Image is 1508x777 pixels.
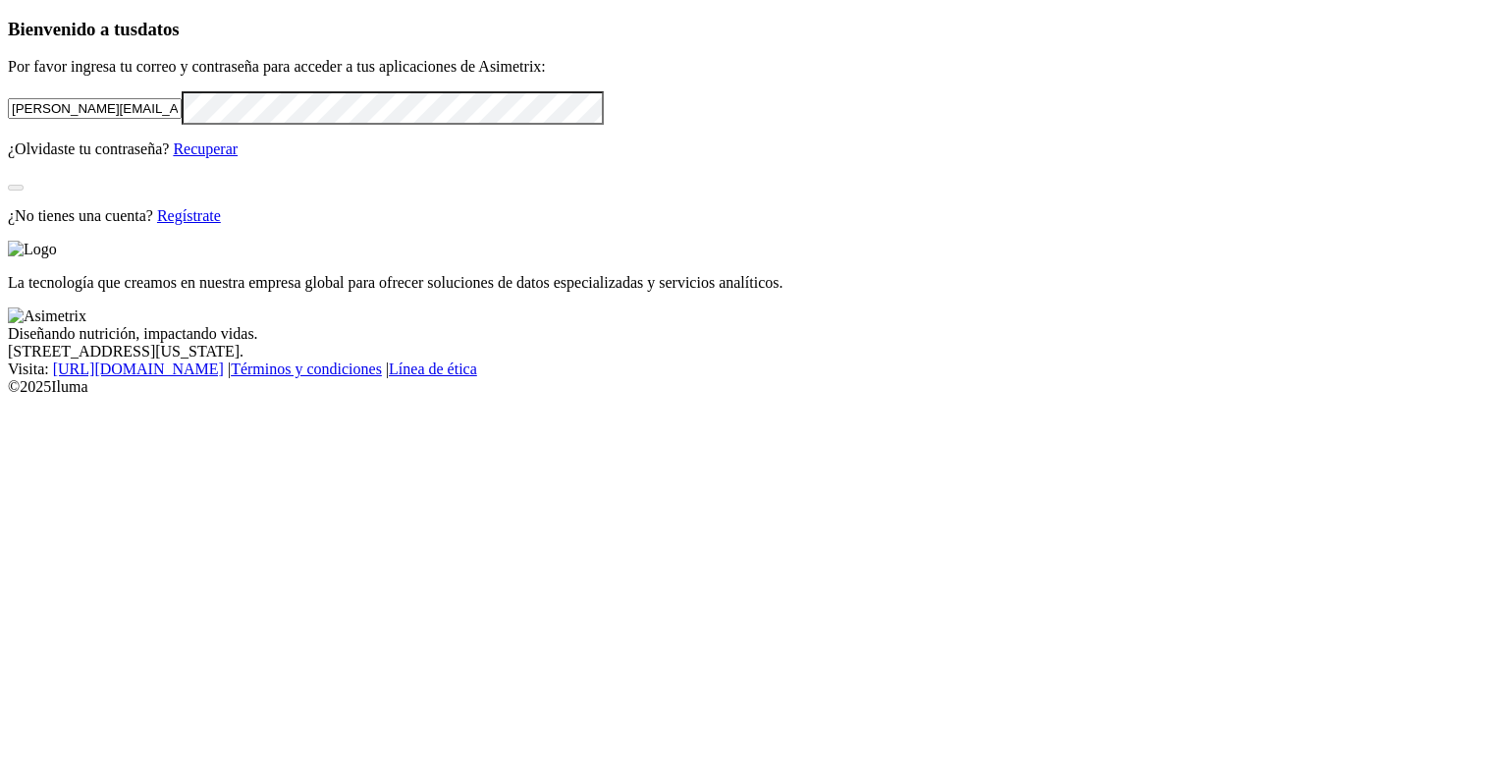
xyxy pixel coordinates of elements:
[137,19,180,39] span: datos
[8,241,57,258] img: Logo
[53,361,224,377] a: [URL][DOMAIN_NAME]
[157,207,221,224] a: Regístrate
[8,361,1500,378] div: Visita : | |
[8,98,182,119] input: Tu correo
[8,307,86,325] img: Asimetrix
[8,58,1500,76] p: Por favor ingresa tu correo y contraseña para acceder a tus aplicaciones de Asimetrix:
[173,140,238,157] a: Recuperar
[8,274,1500,292] p: La tecnología que creamos en nuestra empresa global para ofrecer soluciones de datos especializad...
[8,325,1500,343] div: Diseñando nutrición, impactando vidas.
[8,19,1500,40] h3: Bienvenido a tus
[8,140,1500,158] p: ¿Olvidaste tu contraseña?
[8,207,1500,225] p: ¿No tienes una cuenta?
[389,361,477,377] a: Línea de ética
[231,361,382,377] a: Términos y condiciones
[8,343,1500,361] div: [STREET_ADDRESS][US_STATE].
[8,378,1500,396] div: © 2025 Iluma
